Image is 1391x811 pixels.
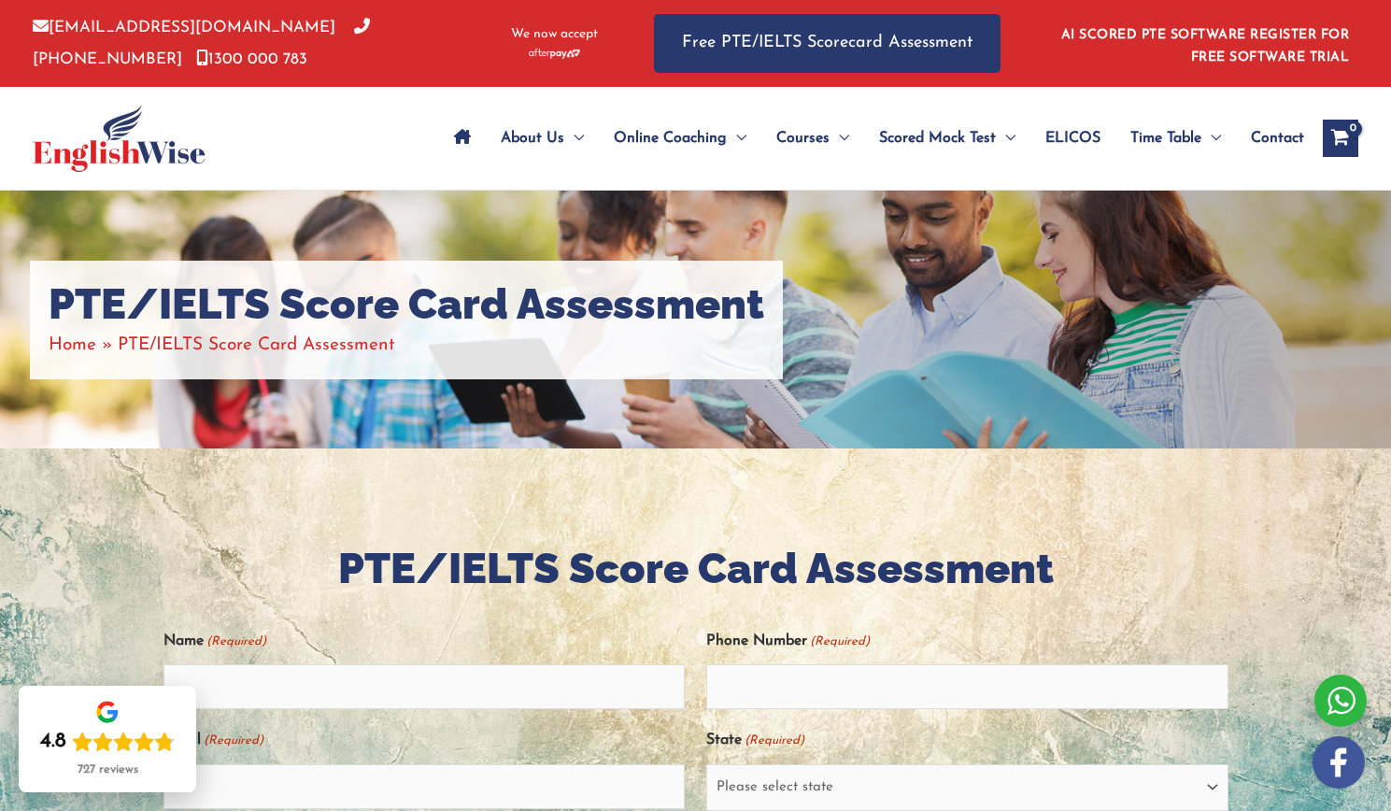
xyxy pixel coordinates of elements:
[33,20,335,36] a: [EMAIL_ADDRESS][DOMAIN_NAME]
[564,106,584,171] span: Menu Toggle
[486,106,599,171] a: About UsMenu Toggle
[202,725,263,756] span: (Required)
[809,626,871,657] span: (Required)
[879,106,996,171] span: Scored Mock Test
[511,25,598,44] span: We now accept
[727,106,746,171] span: Menu Toggle
[761,106,864,171] a: CoursesMenu Toggle
[49,279,764,330] h1: PTE/IELTS Score Card Assessment
[776,106,830,171] span: Courses
[599,106,761,171] a: Online CoachingMenu Toggle
[614,106,727,171] span: Online Coaching
[1045,106,1100,171] span: ELICOS
[1130,106,1201,171] span: Time Table
[118,336,395,354] span: PTE/IELTS Score Card Assessment
[1115,106,1236,171] a: Time TableMenu Toggle
[205,626,266,657] span: (Required)
[1030,106,1115,171] a: ELICOS
[33,105,206,172] img: cropped-ew-logo
[1236,106,1304,171] a: Contact
[196,51,307,67] a: 1300 000 783
[706,626,870,657] label: Phone Number
[864,106,1030,171] a: Scored Mock TestMenu Toggle
[49,330,764,361] nav: Breadcrumbs
[1050,13,1358,74] aside: Header Widget 1
[439,106,1304,171] nav: Site Navigation: Main Menu
[830,106,849,171] span: Menu Toggle
[78,762,138,777] div: 727 reviews
[40,729,66,755] div: 4.8
[996,106,1015,171] span: Menu Toggle
[1251,106,1304,171] span: Contact
[1313,736,1365,789] img: white-facebook.png
[654,14,1001,73] a: Free PTE/IELTS Scorecard Assessment
[1201,106,1221,171] span: Menu Toggle
[163,626,266,657] label: Name
[706,725,804,756] label: State
[744,725,805,756] span: (Required)
[501,106,564,171] span: About Us
[1323,120,1358,157] a: View Shopping Cart, empty
[163,725,263,756] label: Email
[529,49,580,59] img: Afterpay-Logo
[33,20,370,66] a: [PHONE_NUMBER]
[1061,28,1350,64] a: AI SCORED PTE SOFTWARE REGISTER FOR FREE SOFTWARE TRIAL
[49,336,96,354] a: Home
[163,542,1228,597] h2: PTE/IELTS Score Card Assessment
[40,729,175,755] div: Rating: 4.8 out of 5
